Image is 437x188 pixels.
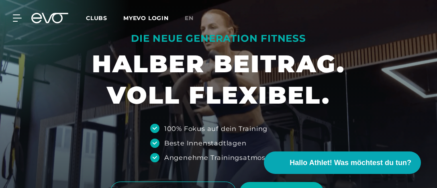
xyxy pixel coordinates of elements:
[164,153,287,162] div: Angenehme Trainingsatmosphäre
[92,48,345,111] h1: HALBER BEITRAG. VOLL FLEXIBEL.
[86,14,107,22] span: Clubs
[185,14,194,22] span: en
[264,151,421,174] button: Hallo Athlet! Was möchtest du tun?
[185,14,203,23] a: en
[92,32,345,45] div: DIE NEUE GENERATION FITNESS
[290,157,411,168] span: Hallo Athlet! Was möchtest du tun?
[123,14,169,22] a: MYEVO LOGIN
[86,14,123,22] a: Clubs
[164,138,247,148] div: Beste Innenstadtlagen
[164,124,268,133] div: 100% Fokus auf dein Training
